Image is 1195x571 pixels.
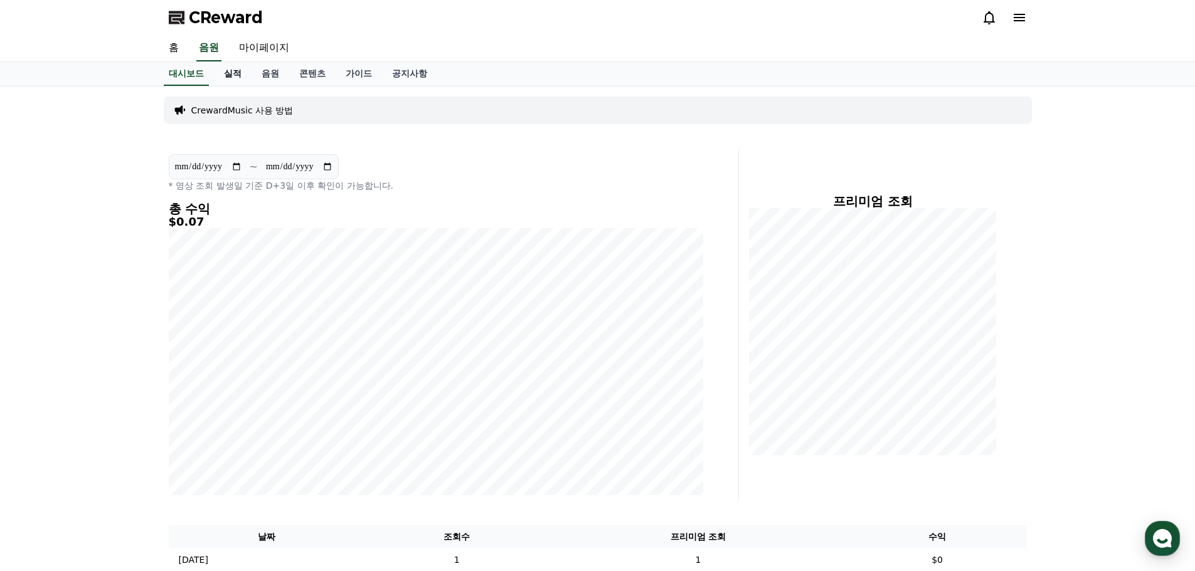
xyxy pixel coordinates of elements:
a: 공지사항 [382,62,437,86]
h4: 총 수익 [169,202,703,216]
p: ~ [250,159,258,174]
a: 대시보드 [164,62,209,86]
span: 대화 [115,417,130,427]
th: 수익 [848,525,1027,548]
h4: 프리미엄 조회 [749,194,997,208]
a: 가이드 [336,62,382,86]
th: 날짜 [169,525,365,548]
a: 홈 [4,397,83,429]
a: 마이페이지 [229,35,299,61]
a: CReward [169,8,263,28]
a: 음원 [196,35,221,61]
a: 홈 [159,35,189,61]
a: 콘텐츠 [289,62,336,86]
a: CrewardMusic 사용 방법 [191,104,294,117]
a: 음원 [252,62,289,86]
a: 실적 [214,62,252,86]
p: [DATE] [179,553,208,567]
h5: $0.07 [169,216,703,228]
span: CReward [189,8,263,28]
span: 홈 [40,416,47,426]
th: 프리미엄 조회 [548,525,847,548]
a: 대화 [83,397,162,429]
th: 조회수 [365,525,548,548]
a: 설정 [162,397,241,429]
p: * 영상 조회 발생일 기준 D+3일 이후 확인이 가능합니다. [169,179,703,192]
span: 설정 [194,416,209,426]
